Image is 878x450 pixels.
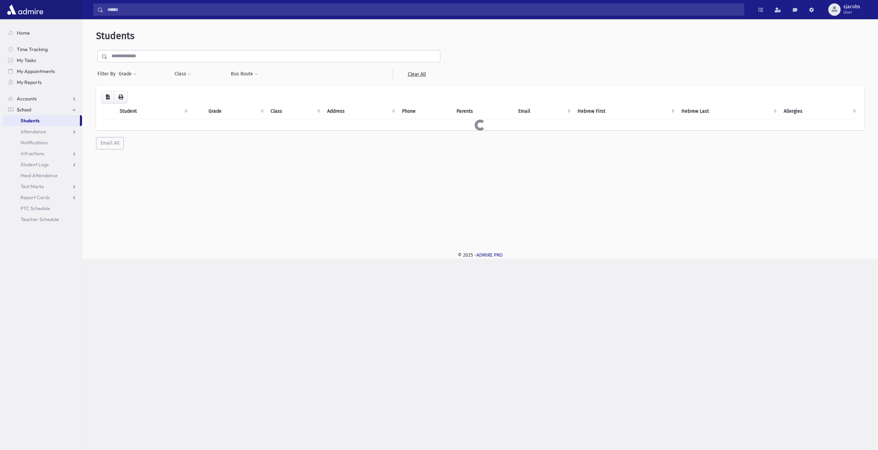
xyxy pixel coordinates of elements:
button: Print [114,91,128,104]
a: Accounts [3,93,82,104]
a: My Tasks [3,55,82,66]
th: Address [323,104,398,119]
th: Class [266,104,323,119]
a: ADMIRE PRO [476,252,503,258]
a: Time Tracking [3,44,82,55]
span: My Tasks [17,57,36,63]
th: Hebrew First [573,104,677,119]
th: Phone [398,104,452,119]
a: Report Cards [3,192,82,203]
a: Students [3,115,80,126]
span: Report Cards [21,194,50,200]
span: Infractions [21,150,44,157]
a: My Appointments [3,66,82,77]
span: School [17,107,31,113]
span: Test Marks [21,183,44,190]
span: Students [96,30,134,41]
th: Parents [452,104,514,119]
a: PTC Schedule [3,203,82,214]
span: Attendance [21,129,46,135]
span: User [843,10,860,15]
button: Class [174,68,191,80]
span: My Appointments [17,68,55,74]
input: Search [103,3,744,16]
div: © 2025 - [93,252,867,259]
a: Meal Attendance [3,170,82,181]
span: Notifications [21,139,48,146]
a: Teacher Schedule [3,214,82,225]
img: AdmirePro [5,3,45,16]
span: Meal Attendance [21,172,58,179]
a: Home [3,27,82,38]
span: Home [17,30,30,36]
button: Email All [96,137,124,149]
span: Time Tracking [17,46,48,52]
th: Allergies [780,104,859,119]
span: My Reports [17,79,41,85]
a: School [3,104,82,115]
span: sjacobs [843,4,860,10]
a: My Reports [3,77,82,88]
a: Notifications [3,137,82,148]
a: Infractions [3,148,82,159]
span: Teacher Schedule [21,216,59,222]
th: Hebrew Last [677,104,780,119]
button: CSV [102,91,114,104]
a: Test Marks [3,181,82,192]
a: Attendance [3,126,82,137]
th: Grade [204,104,266,119]
a: Clear All [393,68,440,80]
th: Email [514,104,574,119]
span: Accounts [17,96,37,102]
button: Grade [118,68,137,80]
span: PTC Schedule [21,205,50,211]
button: Bus Route [230,68,258,80]
th: Student [116,104,190,119]
a: Student Logs [3,159,82,170]
span: Filter By [97,70,118,77]
span: Student Logs [21,161,49,168]
span: Students [21,118,39,124]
